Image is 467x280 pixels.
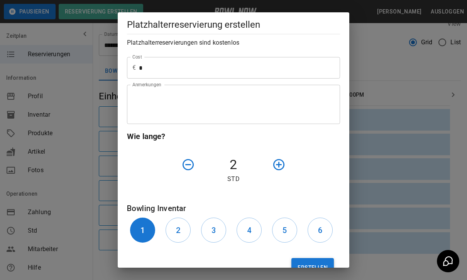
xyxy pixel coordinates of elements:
button: 5 [272,218,297,243]
button: Erstellen [291,258,334,277]
h6: 4 [247,224,251,236]
button: 4 [237,218,262,243]
h6: 3 [212,224,216,236]
h6: 2 [176,224,180,236]
p: Std [127,174,340,184]
h5: Platzhalterreservierung erstellen [127,18,340,31]
p: € [132,63,136,72]
h6: Wie lange? [127,130,340,143]
button: 1 [130,218,155,243]
button: 6 [308,218,333,243]
h6: Platzhalterreservierungen sind kostenlos [127,37,340,48]
button: 3 [201,218,226,243]
h6: 6 [318,224,322,236]
h4: 2 [198,157,269,173]
h6: 5 [283,224,287,236]
h6: 1 [140,224,145,236]
h6: Bowling Inventar [127,202,340,215]
button: 2 [166,218,191,243]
